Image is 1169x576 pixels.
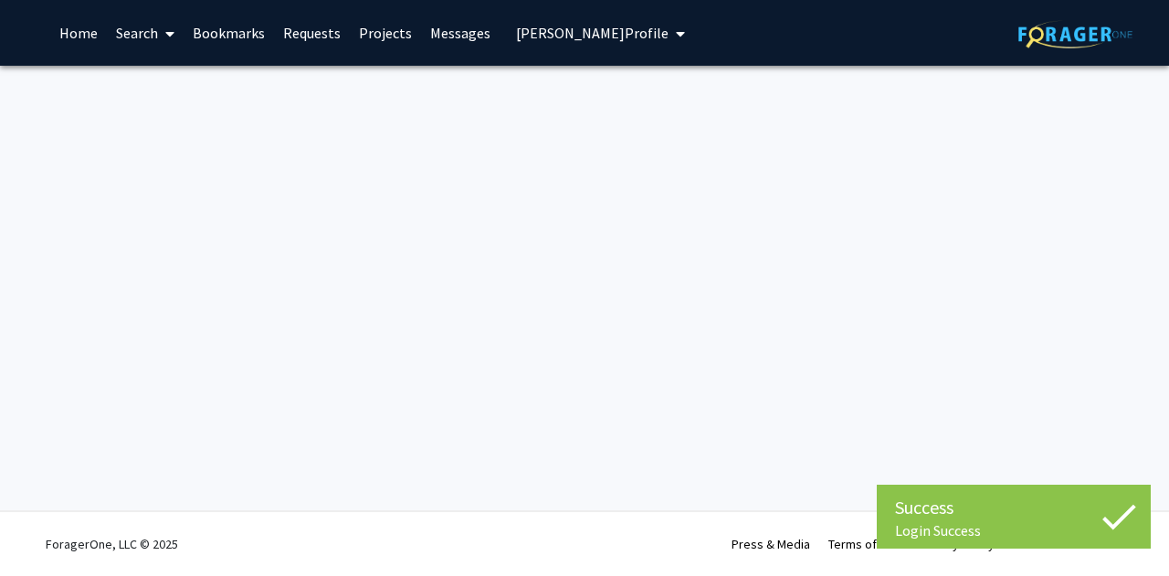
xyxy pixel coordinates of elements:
[184,1,274,65] a: Bookmarks
[46,512,178,576] div: ForagerOne, LLC © 2025
[50,1,107,65] a: Home
[1018,20,1132,48] img: ForagerOne Logo
[828,536,900,552] a: Terms of Use
[516,24,669,42] span: [PERSON_NAME] Profile
[895,494,1132,521] div: Success
[732,536,810,552] a: Press & Media
[274,1,350,65] a: Requests
[350,1,421,65] a: Projects
[895,521,1132,539] div: Login Success
[421,1,500,65] a: Messages
[107,1,184,65] a: Search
